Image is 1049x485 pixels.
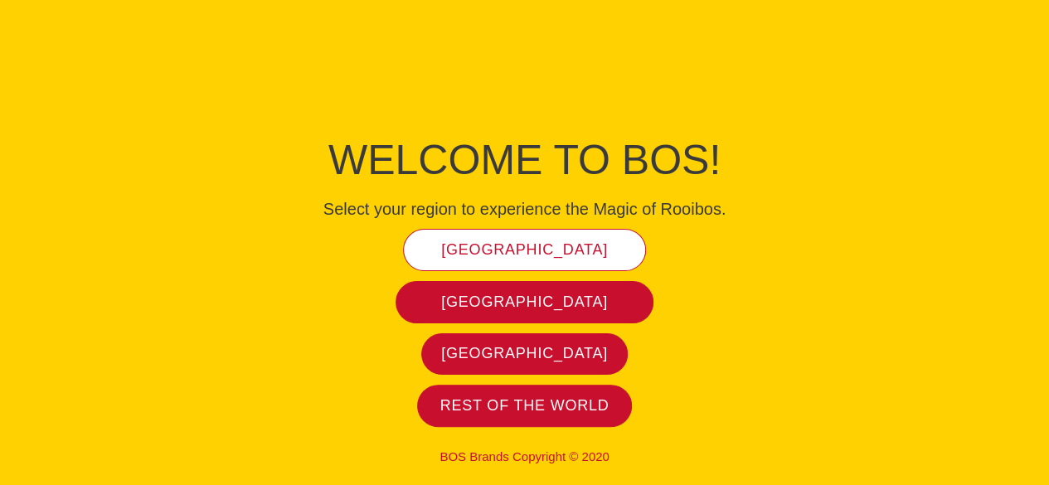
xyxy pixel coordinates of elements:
[403,229,646,271] a: [GEOGRAPHIC_DATA]
[152,449,898,464] p: BOS Brands Copyright © 2020
[417,385,633,427] a: Rest of the world
[396,281,653,323] a: [GEOGRAPHIC_DATA]
[441,344,608,363] span: [GEOGRAPHIC_DATA]
[421,333,629,376] a: [GEOGRAPHIC_DATA]
[441,293,608,312] span: [GEOGRAPHIC_DATA]
[152,131,898,189] h1: Welcome to BOS!
[441,240,608,259] span: [GEOGRAPHIC_DATA]
[440,396,609,415] span: Rest of the world
[152,199,898,219] h4: Select your region to experience the Magic of Rooibos.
